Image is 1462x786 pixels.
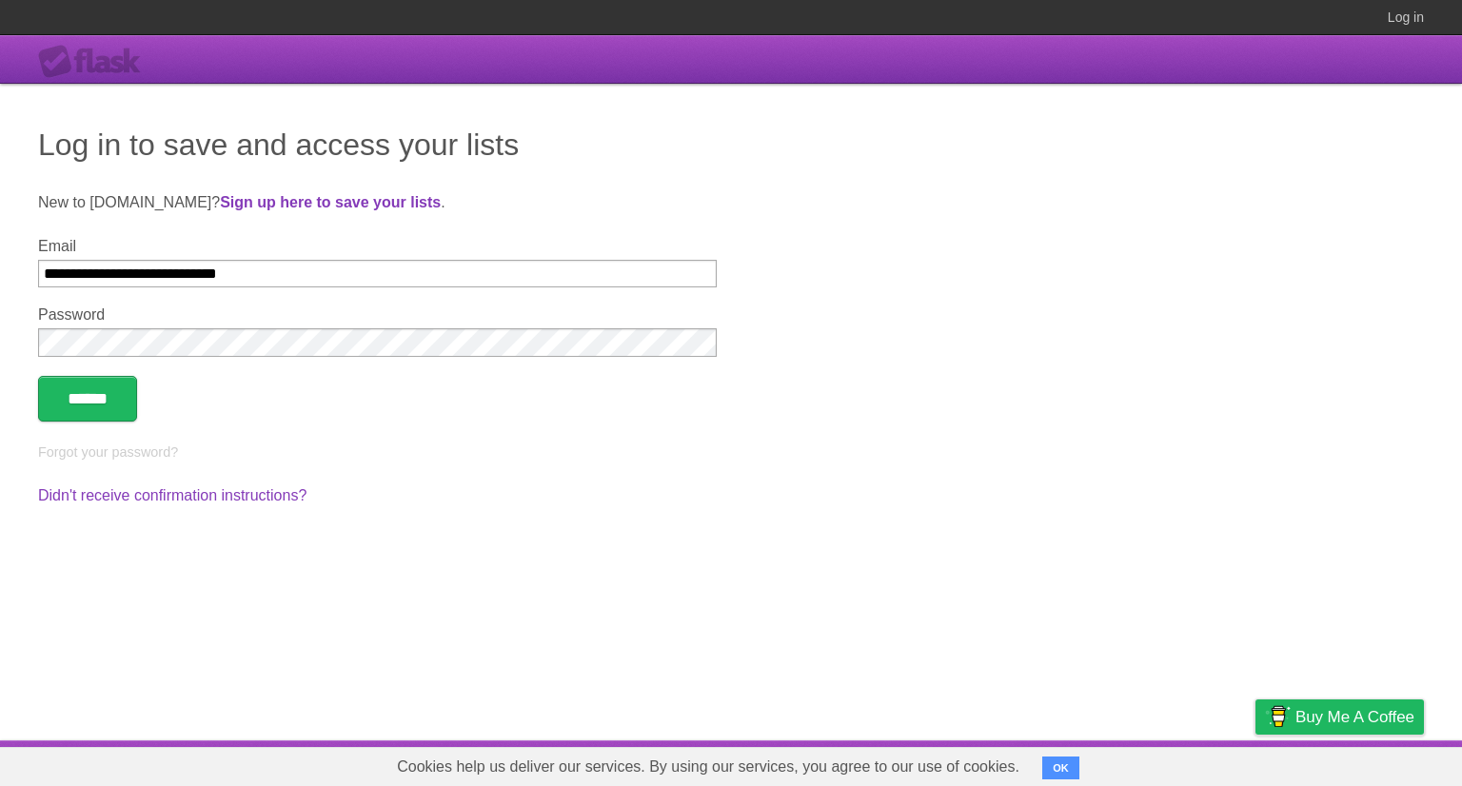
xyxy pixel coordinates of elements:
[378,748,1038,786] span: Cookies help us deliver our services. By using our services, you agree to our use of cookies.
[38,45,152,79] div: Flask
[38,306,717,324] label: Password
[38,487,306,503] a: Didn't receive confirmation instructions?
[38,444,178,460] a: Forgot your password?
[1002,745,1042,781] a: About
[38,238,717,255] label: Email
[38,122,1424,167] h1: Log in to save and access your lists
[1255,699,1424,735] a: Buy me a coffee
[220,194,441,210] a: Sign up here to save your lists
[1065,745,1142,781] a: Developers
[1042,757,1079,779] button: OK
[38,191,1424,214] p: New to [DOMAIN_NAME]? .
[1295,700,1414,734] span: Buy me a coffee
[1265,700,1291,733] img: Buy me a coffee
[1231,745,1280,781] a: Privacy
[1304,745,1424,781] a: Suggest a feature
[1166,745,1208,781] a: Terms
